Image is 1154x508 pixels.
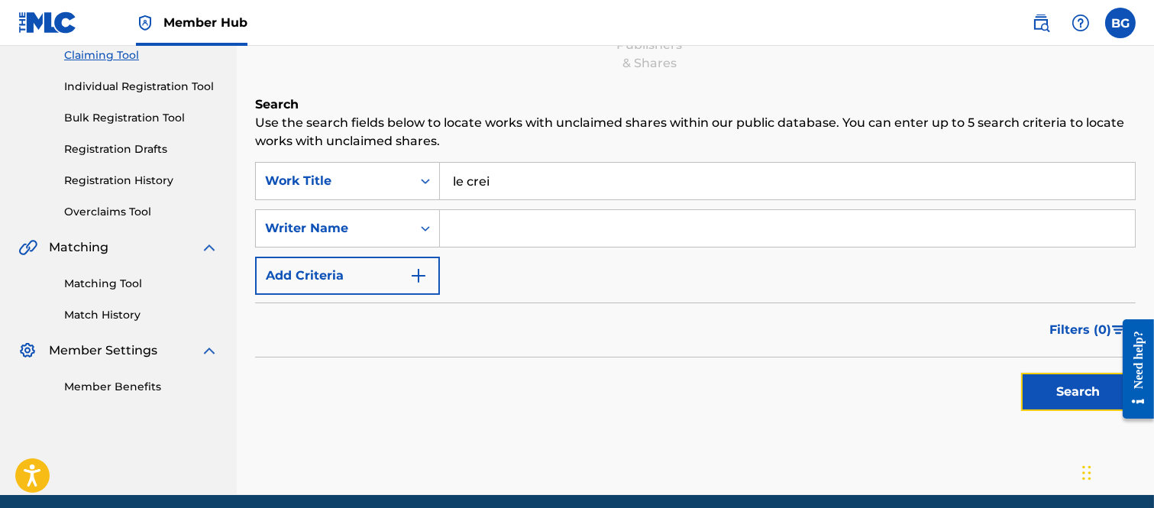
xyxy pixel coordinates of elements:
a: Bulk Registration Tool [64,110,218,126]
div: Work Title [265,172,402,190]
h6: Search [255,95,1136,114]
img: MLC Logo [18,11,77,34]
span: Filters ( 0 ) [1049,321,1111,339]
img: help [1072,14,1090,32]
p: Use the search fields below to locate works with unclaimed shares within our public database. You... [255,114,1136,150]
span: Member Hub [163,14,247,31]
a: Match History [64,307,218,323]
div: Arrastrar [1082,450,1091,496]
div: Help [1065,8,1096,38]
span: Matching [49,238,108,257]
a: Public Search [1026,8,1056,38]
img: search [1032,14,1050,32]
button: Add Criteria [255,257,440,295]
a: Registration History [64,173,218,189]
iframe: Chat Widget [1078,435,1154,508]
div: Widget de chat [1078,435,1154,508]
img: expand [200,238,218,257]
img: Matching [18,238,37,257]
img: Member Settings [18,341,37,360]
button: Search [1021,373,1136,411]
a: Matching Tool [64,276,218,292]
a: Member Benefits [64,379,218,395]
span: Member Settings [49,341,157,360]
iframe: Resource Center [1111,308,1154,431]
a: Overclaims Tool [64,204,218,220]
img: 9d2ae6d4665cec9f34b9.svg [409,267,428,285]
form: Search Form [255,162,1136,419]
div: User Menu [1105,8,1136,38]
div: Writer Name [265,219,402,238]
a: Registration Drafts [64,141,218,157]
a: Individual Registration Tool [64,79,218,95]
img: expand [200,341,218,360]
button: Filters (0) [1040,311,1136,349]
img: Top Rightsholder [136,14,154,32]
a: Claiming Tool [64,47,218,63]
